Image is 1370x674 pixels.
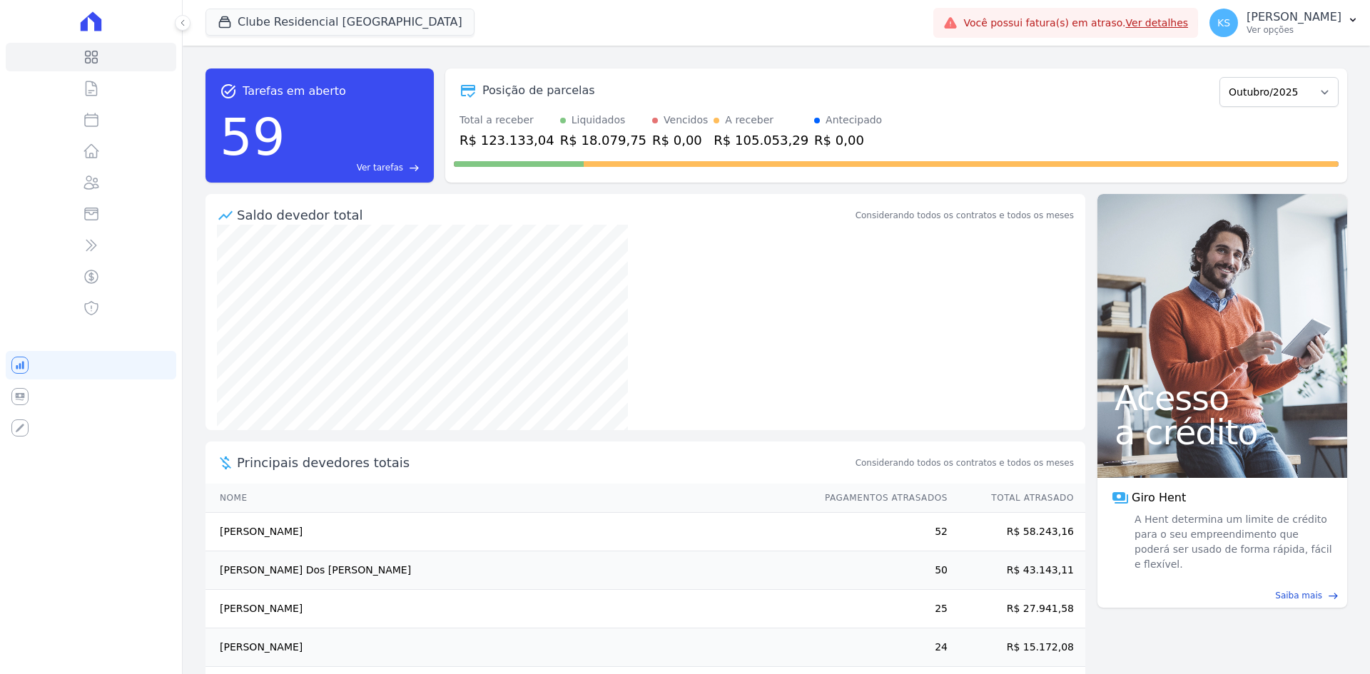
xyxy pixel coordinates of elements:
[1247,24,1341,36] p: Ver opções
[856,456,1074,469] span: Considerando todos os contratos e todos os meses
[205,513,811,551] td: [PERSON_NAME]
[205,551,811,590] td: [PERSON_NAME] Dos [PERSON_NAME]
[1132,489,1186,506] span: Giro Hent
[572,113,626,128] div: Liquidados
[1198,3,1370,43] button: KS [PERSON_NAME] Ver opções
[460,113,554,128] div: Total a receber
[237,453,853,472] span: Principais devedores totais
[811,513,948,551] td: 52
[237,205,853,225] div: Saldo devedor total
[1126,17,1189,29] a: Ver detalhes
[811,628,948,667] td: 24
[220,100,285,174] div: 59
[243,83,346,100] span: Tarefas em aberto
[714,131,808,150] div: R$ 105.053,29
[948,590,1085,628] td: R$ 27.941,58
[725,113,773,128] div: A receber
[560,131,646,150] div: R$ 18.079,75
[811,590,948,628] td: 25
[963,16,1188,31] span: Você possui fatura(s) em atraso.
[1247,10,1341,24] p: [PERSON_NAME]
[856,209,1074,222] div: Considerando todos os contratos e todos os meses
[948,484,1085,513] th: Total Atrasado
[948,551,1085,590] td: R$ 43.143,11
[1106,589,1339,602] a: Saiba mais east
[1115,415,1330,449] span: a crédito
[357,161,403,174] span: Ver tarefas
[1328,591,1339,601] span: east
[811,484,948,513] th: Pagamentos Atrasados
[291,161,420,174] a: Ver tarefas east
[1132,512,1333,572] span: A Hent determina um limite de crédito para o seu empreendimento que poderá ser usado de forma ráp...
[1217,18,1230,28] span: KS
[652,131,708,150] div: R$ 0,00
[409,163,420,173] span: east
[664,113,708,128] div: Vencidos
[482,82,595,99] div: Posição de parcelas
[460,131,554,150] div: R$ 123.133,04
[1275,589,1322,602] span: Saiba mais
[220,83,237,100] span: task_alt
[811,551,948,590] td: 50
[948,628,1085,667] td: R$ 15.172,08
[948,513,1085,551] td: R$ 58.243,16
[826,113,882,128] div: Antecipado
[814,131,882,150] div: R$ 0,00
[205,628,811,667] td: [PERSON_NAME]
[1115,381,1330,415] span: Acesso
[205,484,811,513] th: Nome
[205,9,475,36] button: Clube Residencial [GEOGRAPHIC_DATA]
[205,590,811,628] td: [PERSON_NAME]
